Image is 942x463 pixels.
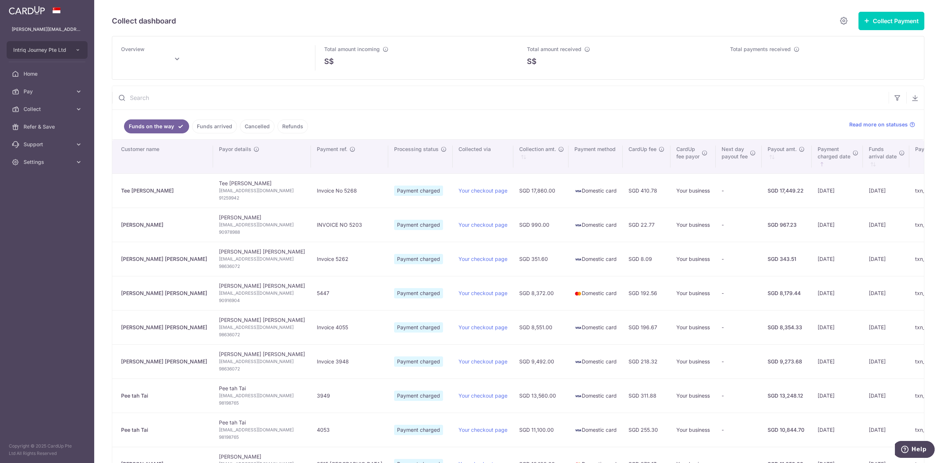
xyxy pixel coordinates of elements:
td: Your business [670,173,716,208]
div: [PERSON_NAME] [PERSON_NAME] [121,358,207,365]
a: Your checkout page [458,290,507,296]
td: SGD 196.67 [623,310,670,344]
td: [DATE] [863,208,909,242]
td: SGD 9,492.00 [513,344,569,378]
a: Your checkout page [458,358,507,365]
span: Next day payout fee [722,146,748,160]
span: Help [17,5,32,12]
div: [PERSON_NAME] [PERSON_NAME] [121,255,207,263]
td: SGD 11,100.00 [513,413,569,447]
th: CardUpfee payor [670,140,716,173]
span: 98198765 [219,434,305,441]
span: Payment charged [394,356,443,367]
td: [DATE] [863,378,909,413]
td: SGD 8,372.00 [513,276,569,310]
span: Payment charged [394,220,443,230]
span: CardUp fee [628,146,656,153]
td: SGD 22.77 [623,208,670,242]
span: [EMAIL_ADDRESS][DOMAIN_NAME] [219,290,305,297]
td: - [716,378,762,413]
img: mastercard-sm-87a3fd1e0bddd137fecb07648320f44c262e2538e7db6024463105ddbc961eb2.png [574,290,582,297]
div: [PERSON_NAME] [121,221,207,229]
div: SGD 10,844.70 [768,426,806,434]
td: SGD 255.30 [623,413,670,447]
span: Settings [24,158,72,166]
td: Your business [670,344,716,378]
td: Your business [670,378,716,413]
td: - [716,310,762,344]
div: Pee tah Tai [121,392,207,399]
td: Domestic card [569,310,623,344]
th: Processing status [388,140,453,173]
td: Your business [670,276,716,310]
td: - [716,276,762,310]
span: [EMAIL_ADDRESS][DOMAIN_NAME] [219,324,305,331]
td: [DATE] [863,413,909,447]
td: Your business [670,310,716,344]
div: SGD 343.51 [768,255,806,263]
td: SGD 990.00 [513,208,569,242]
th: Paymentcharged date : activate to sort column ascending [812,140,863,173]
span: Total payments received [730,46,791,52]
td: Invoice 4055 [311,310,388,344]
button: Collect Payment [858,12,924,30]
td: Your business [670,413,716,447]
img: visa-sm-192604c4577d2d35970c8ed26b86981c2741ebd56154ab54ad91a526f0f24972.png [574,324,582,331]
span: Payment charged [394,186,443,196]
th: Payout amt. : activate to sort column ascending [762,140,812,173]
img: CardUp [9,6,45,15]
span: 98636072 [219,365,305,373]
span: [EMAIL_ADDRESS][DOMAIN_NAME] [219,358,305,365]
span: 98636072 [219,331,305,338]
th: Next daypayout fee [716,140,762,173]
span: Payment charged [394,322,443,333]
span: 90978988 [219,229,305,236]
td: SGD 17,860.00 [513,173,569,208]
div: [PERSON_NAME] [PERSON_NAME] [121,290,207,297]
span: 91259942 [219,194,305,202]
td: 5447 [311,276,388,310]
div: [PERSON_NAME] [PERSON_NAME] [121,324,207,331]
span: Total amount incoming [324,46,380,52]
td: [PERSON_NAME] [PERSON_NAME] [213,242,311,276]
input: Search [112,86,889,110]
th: Payment method [569,140,623,173]
span: Payment charged [394,425,443,435]
span: Payment charged [394,288,443,298]
span: 90916904 [219,297,305,304]
span: 98198765 [219,399,305,407]
td: Domestic card [569,208,623,242]
span: Total amount received [527,46,581,52]
span: Support [24,141,72,148]
td: [PERSON_NAME] [PERSON_NAME] [213,344,311,378]
div: SGD 13,248.12 [768,392,806,399]
span: Processing status [394,146,439,153]
span: Payor details [219,146,251,153]
td: Domestic card [569,242,623,276]
span: Home [24,70,72,78]
span: S$ [527,56,536,67]
span: Intriq Journey Pte Ltd [13,46,68,54]
h5: Collect dashboard [112,15,176,27]
span: [EMAIL_ADDRESS][DOMAIN_NAME] [219,255,305,263]
a: Read more on statuses [849,121,915,128]
td: - [716,208,762,242]
a: Your checkout page [458,392,507,399]
a: Cancelled [240,119,275,133]
a: Your checkout page [458,187,507,194]
td: Your business [670,242,716,276]
td: Invoice 5262 [311,242,388,276]
button: Intriq Journey Pte Ltd [7,41,88,59]
span: Payment ref. [317,146,347,153]
div: SGD 17,449.22 [768,187,806,194]
th: Payment ref. [311,140,388,173]
span: Pay [24,88,72,95]
span: Overview [121,46,145,52]
td: [PERSON_NAME] [PERSON_NAME] [213,276,311,310]
span: Collect [24,105,72,113]
span: [EMAIL_ADDRESS][DOMAIN_NAME] [219,221,305,229]
td: [DATE] [812,173,863,208]
span: Funds arrival date [869,146,897,160]
div: Tee [PERSON_NAME] [121,187,207,194]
